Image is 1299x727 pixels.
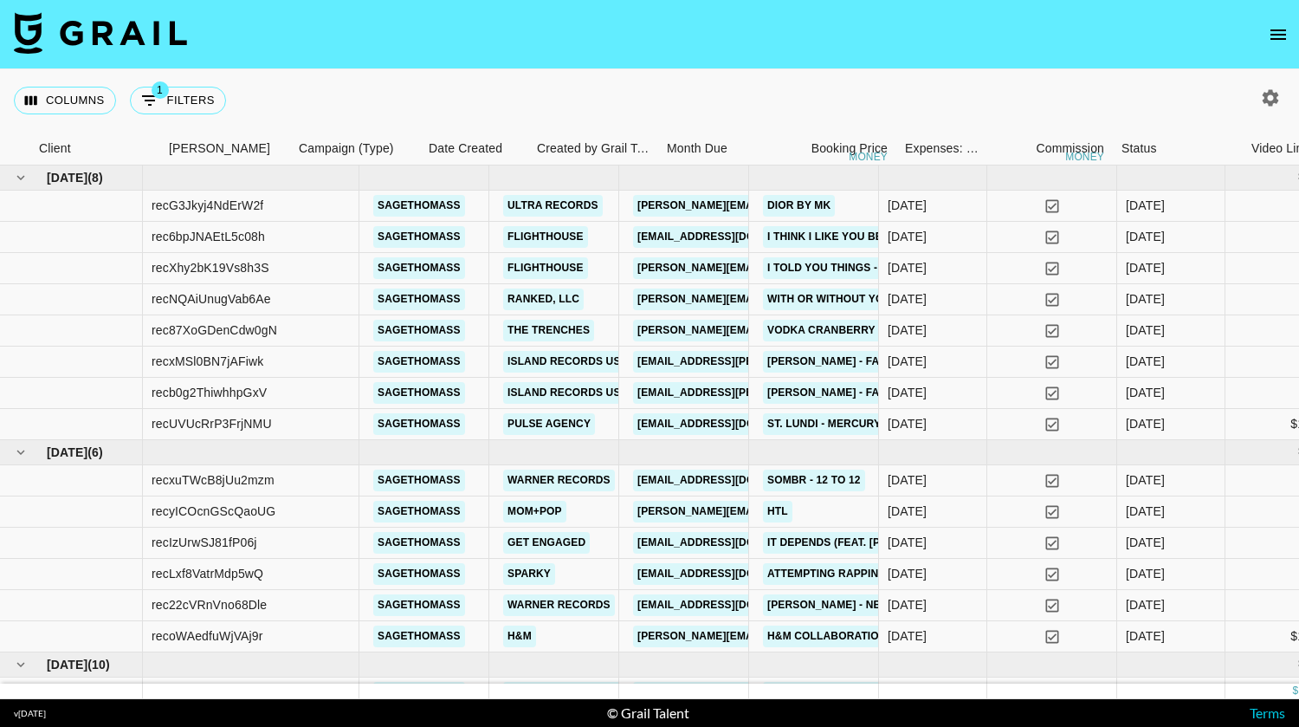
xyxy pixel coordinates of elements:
div: Jul '25 [1126,471,1165,489]
div: Aug '25 [1126,228,1165,245]
div: Month Due [667,132,727,166]
div: rec87XoGDenCdw0gN [152,321,277,339]
div: 16/8/2025 [888,384,927,401]
span: [DATE] [47,444,87,461]
div: recb0g2ThiwhhpGxV [152,384,267,401]
a: The Trenches [503,320,594,341]
a: sagethomass [373,226,465,248]
a: [PERSON_NAME][EMAIL_ADDRESS][PERSON_NAME][DOMAIN_NAME] [633,195,1005,217]
a: sagethomass [373,682,465,704]
div: recoWAedfuWjVAj9r [152,627,263,645]
div: Aug '25 [1126,353,1165,370]
div: Aug '25 [1126,321,1165,339]
div: Created by Grail Team [528,132,658,166]
a: sagethomass [373,594,465,616]
div: Aug '25 [1126,384,1165,401]
button: hide children [9,166,33,190]
a: sagethomass [373,320,465,341]
a: It Depends (feat. [PERSON_NAME]) - [PERSON_NAME] [763,532,1064,554]
div: Date Created [429,132,502,166]
a: With or Without You [763,289,895,310]
a: Mom+Pop [503,501,566,523]
span: [DATE] [47,656,87,673]
div: Date Created [420,132,528,166]
div: Jul '25 [1126,596,1165,613]
div: Client [39,132,71,166]
div: Aug '25 [1126,259,1165,276]
div: [PERSON_NAME] [169,132,270,166]
a: Terms [1250,704,1285,721]
a: St. Lundi - Mercury [763,413,885,435]
div: Commission [1036,132,1104,166]
div: recUVUcRrP3FrjNMU [152,415,272,432]
button: Select columns [14,87,116,114]
a: Atlantic Records US [503,682,637,704]
a: Flighthouse [503,257,588,279]
div: Status [1121,132,1157,166]
a: [EMAIL_ADDRESS][DOMAIN_NAME] [633,594,827,616]
span: 1 [152,81,169,99]
a: I TOLD YOU THINGS - [PERSON_NAME] [763,257,973,279]
div: recLxf8VatrMdp5wQ [152,565,263,582]
a: [EMAIL_ADDRESS][DOMAIN_NAME] [633,532,827,554]
a: [PERSON_NAME][EMAIL_ADDRESS][DOMAIN_NAME] [633,501,915,523]
div: Month Due [658,132,766,166]
div: Status [1113,132,1243,166]
div: 11/7/2025 [888,596,927,613]
a: sagethomass [373,532,465,554]
div: 16/8/2025 [888,353,927,370]
span: ( 10 ) [87,656,110,673]
div: 26/8/2025 [888,259,927,276]
div: Jul '25 [1126,503,1165,520]
div: Jul '25 [1126,627,1165,645]
div: 26/8/2025 [888,290,927,308]
div: Jul '25 [1126,565,1165,582]
a: sagethomass [373,289,465,310]
div: recxuTWcB8jUu2mzm [152,471,275,489]
div: recyICOcnGScQaoUG [152,503,275,520]
a: Island Records US [503,351,625,373]
button: open drawer [1261,17,1296,52]
a: [PERSON_NAME][EMAIL_ADDRESS][PERSON_NAME][DOMAIN_NAME] [633,626,1005,647]
div: recxMSl0BN7jAFiwk [152,353,263,370]
div: 17/7/2025 [888,627,927,645]
a: H&M [503,626,536,647]
a: I Think I Like You Better When You’re Gone [PERSON_NAME] [763,226,1119,248]
div: money [1065,152,1104,162]
a: sagethomass [373,501,465,523]
div: 26/8/2025 [888,228,927,245]
div: v [DATE] [14,708,46,719]
div: rec6bpJNAEtL5c08h [152,228,265,245]
a: sagethomass [373,470,465,491]
div: Campaign (Type) [290,132,420,166]
a: Get Engaged [503,532,590,554]
a: Flighthouse [503,226,588,248]
div: recXhy2bK19Vs8h3S [152,259,269,276]
a: [EMAIL_ADDRESS][DOMAIN_NAME] [633,226,827,248]
a: [PERSON_NAME] - Need You More [763,594,960,616]
button: hide children [9,440,33,464]
div: Booker [160,132,290,166]
div: Booking Price [811,132,888,166]
div: Aug '25 [1126,415,1165,432]
a: [EMAIL_ADDRESS][DOMAIN_NAME] [633,682,827,704]
a: [EMAIL_ADDRESS][PERSON_NAME][DOMAIN_NAME] [633,382,915,404]
a: [PERSON_NAME][EMAIL_ADDRESS][DOMAIN_NAME] [633,320,915,341]
a: [PERSON_NAME] - Fast [763,382,897,404]
div: 14/8/2025 [888,321,927,339]
a: Vodka Cranberry - [PERSON_NAME] [763,320,978,341]
a: Warner Records [503,594,615,616]
div: recIzUrwSJ81fP06j [152,534,257,551]
span: [DATE] [47,169,87,186]
img: Grail Talent [14,12,187,54]
div: Aug '25 [1126,290,1165,308]
div: Jul '25 [1126,534,1165,551]
div: 20/8/2025 [888,415,927,432]
div: © Grail Talent [607,704,689,722]
span: ( 8 ) [87,169,103,186]
div: recG3Jkyj4NdErW2f [152,197,263,214]
button: hide children [9,652,33,677]
a: sagethomass [373,563,465,585]
a: sagethomass [373,382,465,404]
a: Sparky [503,563,555,585]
